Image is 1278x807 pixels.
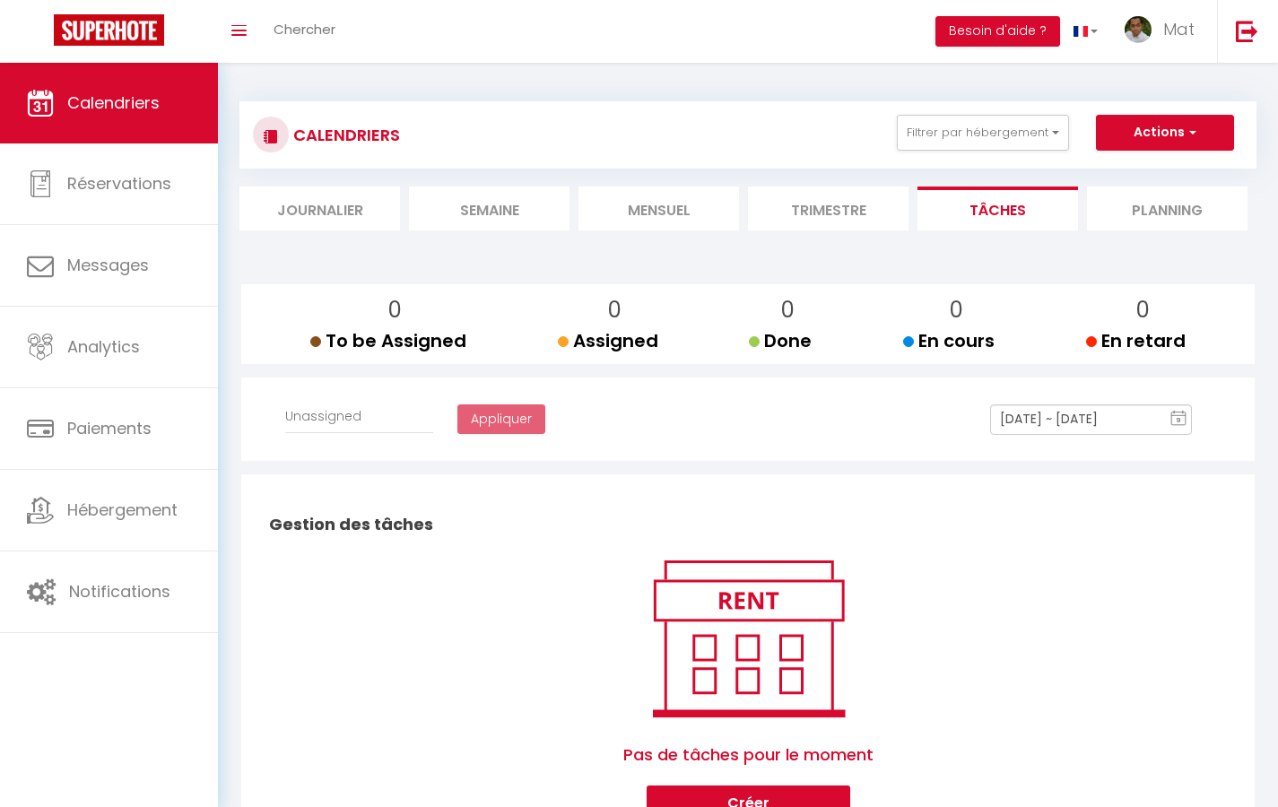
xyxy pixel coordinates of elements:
[457,404,545,435] button: Appliquer
[409,187,569,230] li: Semaine
[67,499,178,521] span: Hébergement
[634,552,863,725] img: rent.png
[623,725,874,785] span: Pas de tâches pour le moment
[578,187,739,230] li: Mensuel
[1100,293,1186,327] p: 0
[903,328,995,353] span: En cours
[763,293,812,327] p: 0
[1177,416,1181,424] text: 9
[325,293,466,327] p: 0
[67,172,171,195] span: Réservations
[1163,18,1195,40] span: Mat
[897,115,1069,151] button: Filtrer par hébergement
[917,293,995,327] p: 0
[67,254,149,276] span: Messages
[239,187,400,230] li: Journalier
[1087,187,1248,230] li: Planning
[67,335,140,358] span: Analytics
[67,91,160,114] span: Calendriers
[274,20,335,39] span: Chercher
[1125,16,1152,43] img: ...
[917,187,1078,230] li: Tâches
[265,497,1231,552] h2: Gestion des tâches
[558,328,658,353] span: Assigned
[1096,115,1234,151] button: Actions
[67,417,152,439] span: Paiements
[69,580,170,603] span: Notifications
[572,293,658,327] p: 0
[54,14,164,46] img: Super Booking
[1086,328,1186,353] span: En retard
[990,404,1192,435] input: Select Date Range
[14,7,68,61] button: Ouvrir le widget de chat LiveChat
[310,328,466,353] span: To be Assigned
[748,187,909,230] li: Trimestre
[289,115,400,155] h3: CALENDRIERS
[749,328,812,353] span: Done
[1236,20,1258,42] img: logout
[935,16,1060,47] button: Besoin d'aide ?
